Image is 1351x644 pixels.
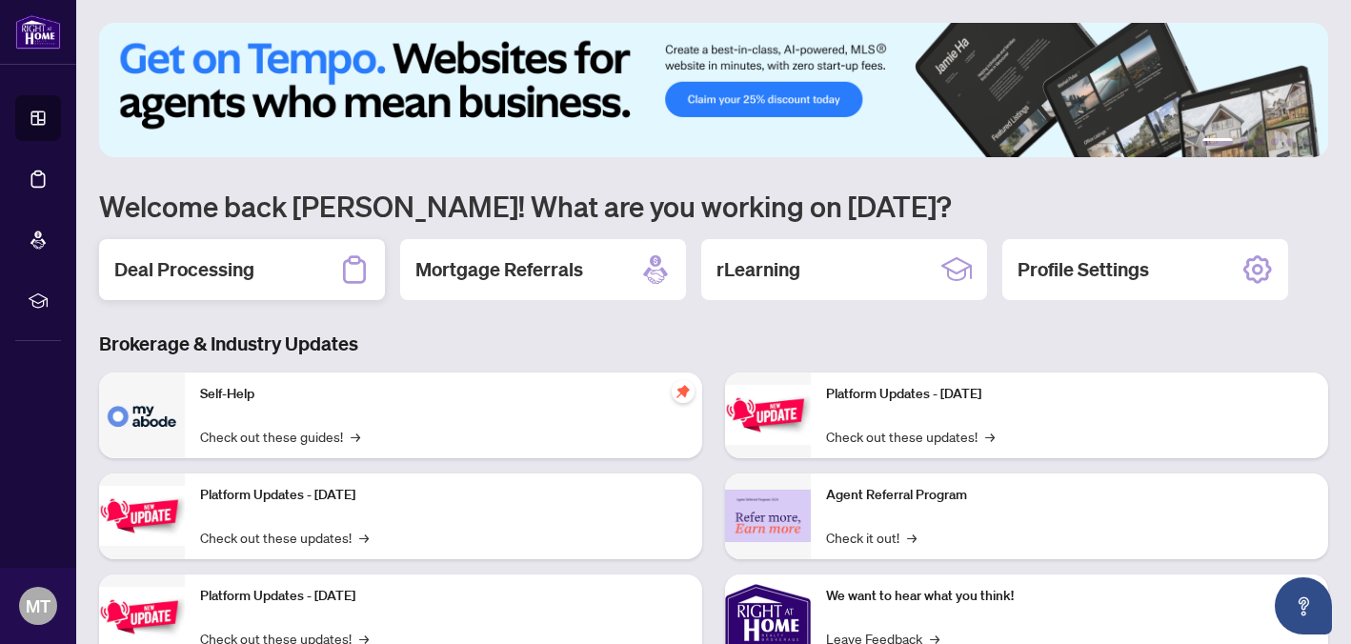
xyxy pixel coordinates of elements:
img: Agent Referral Program [725,490,811,542]
a: Check out these updates!→ [826,426,995,447]
a: Check it out!→ [826,527,917,548]
a: Check out these updates!→ [200,527,369,548]
h2: Mortgage Referrals [415,256,583,283]
button: Open asap [1275,577,1332,634]
img: Platform Updates - June 23, 2025 [725,385,811,445]
span: → [985,426,995,447]
button: 1 [1202,138,1233,146]
img: Slide 0 [99,23,1328,157]
button: 3 [1256,138,1263,146]
span: → [351,426,360,447]
img: logo [15,14,61,50]
p: Platform Updates - [DATE] [826,384,1313,405]
button: 2 [1240,138,1248,146]
img: Self-Help [99,372,185,458]
p: Platform Updates - [DATE] [200,485,687,506]
h2: Deal Processing [114,256,254,283]
a: Check out these guides!→ [200,426,360,447]
span: pushpin [672,380,695,403]
h1: Welcome back [PERSON_NAME]! What are you working on [DATE]? [99,188,1328,224]
p: We want to hear what you think! [826,586,1313,607]
h2: rLearning [716,256,800,283]
img: Platform Updates - September 16, 2025 [99,486,185,546]
span: → [907,527,917,548]
span: MT [26,593,50,619]
p: Self-Help [200,384,687,405]
p: Platform Updates - [DATE] [200,586,687,607]
button: 4 [1271,138,1279,146]
button: 5 [1286,138,1294,146]
button: 6 [1301,138,1309,146]
h3: Brokerage & Industry Updates [99,331,1328,357]
span: → [359,527,369,548]
h2: Profile Settings [1018,256,1149,283]
p: Agent Referral Program [826,485,1313,506]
